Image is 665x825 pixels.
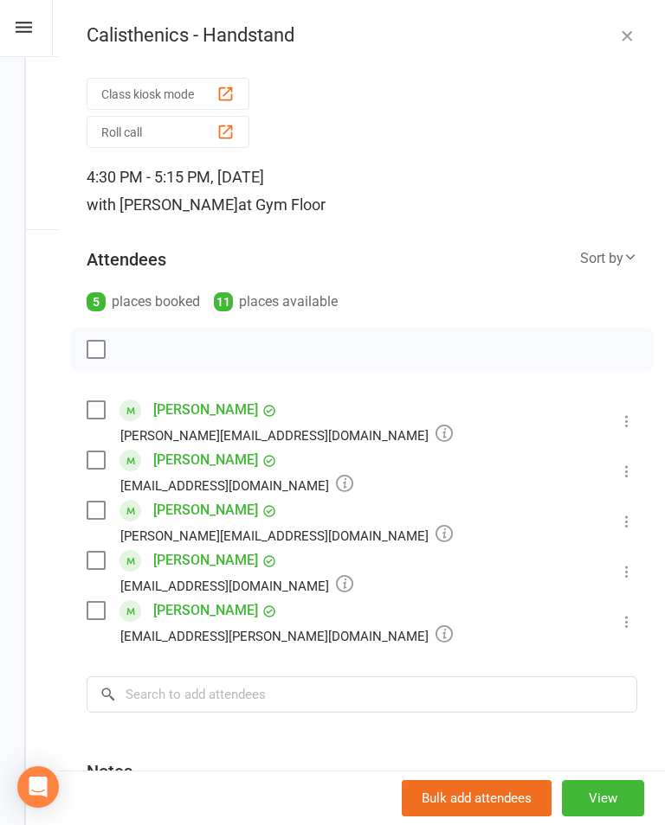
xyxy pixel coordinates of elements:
div: Open Intercom Messenger [17,766,59,808]
a: [PERSON_NAME] [153,547,258,574]
div: 11 [214,292,233,311]
div: Notes [87,759,132,783]
a: [PERSON_NAME] [153,446,258,474]
button: Roll call [87,116,249,148]
div: places booked [87,290,200,314]
a: [PERSON_NAME] [153,396,258,424]
div: [PERSON_NAME][EMAIL_ADDRESS][DOMAIN_NAME] [120,524,453,547]
div: [EMAIL_ADDRESS][PERSON_NAME][DOMAIN_NAME] [120,624,453,647]
div: [PERSON_NAME][EMAIL_ADDRESS][DOMAIN_NAME] [120,424,453,446]
a: [PERSON_NAME] [153,597,258,624]
button: View [562,780,644,816]
div: [EMAIL_ADDRESS][DOMAIN_NAME] [120,574,353,597]
a: [PERSON_NAME] [153,496,258,524]
div: Sort by [580,247,637,270]
button: Class kiosk mode [87,78,249,110]
div: 5 [87,292,106,311]
div: places available [214,290,338,314]
span: at Gym Floor [238,195,326,214]
div: [EMAIL_ADDRESS][DOMAIN_NAME] [120,474,353,496]
span: with [PERSON_NAME] [87,195,238,214]
input: Search to add attendees [87,676,637,713]
div: Calisthenics - Handstand [59,24,665,47]
div: Attendees [87,247,166,272]
button: Bulk add attendees [402,780,552,816]
div: 4:30 PM - 5:15 PM, [DATE] [87,163,637,219]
